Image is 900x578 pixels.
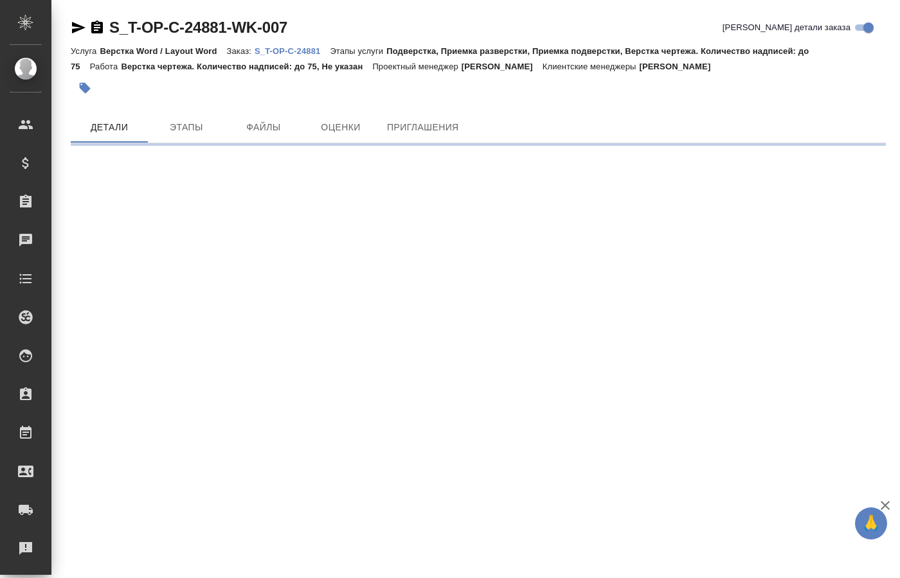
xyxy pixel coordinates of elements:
a: S_T-OP-C-24881-WK-007 [109,19,287,36]
span: Оценки [310,119,372,136]
button: Скопировать ссылку для ЯМессенджера [71,20,86,35]
span: [PERSON_NAME] детали заказа [723,21,851,34]
button: Добавить тэг [71,74,99,102]
p: Клиентские менеджеры [543,62,640,71]
p: Подверстка, Приемка разверстки, Приемка подверстки, Верстка чертежа. Количество надписей: до 75 [71,46,809,71]
span: 🙏 [860,510,882,537]
p: [PERSON_NAME] [639,62,720,71]
button: 🙏 [855,507,887,539]
span: Этапы [156,119,217,136]
p: S_T-OP-C-24881 [255,46,330,56]
p: Верстка Word / Layout Word [100,46,226,56]
p: [PERSON_NAME] [462,62,543,71]
p: Проектный менеджер [372,62,461,71]
span: Файлы [233,119,294,136]
span: Детали [78,119,140,136]
p: Этапы услуги [330,46,386,56]
button: Скопировать ссылку [89,20,105,35]
a: S_T-OP-C-24881 [255,45,330,56]
p: Верстка чертежа. Количество надписей: до 75, Не указан [121,62,372,71]
p: Заказ: [227,46,255,56]
p: Работа [90,62,122,71]
span: Приглашения [387,119,459,136]
p: Услуга [71,46,100,56]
